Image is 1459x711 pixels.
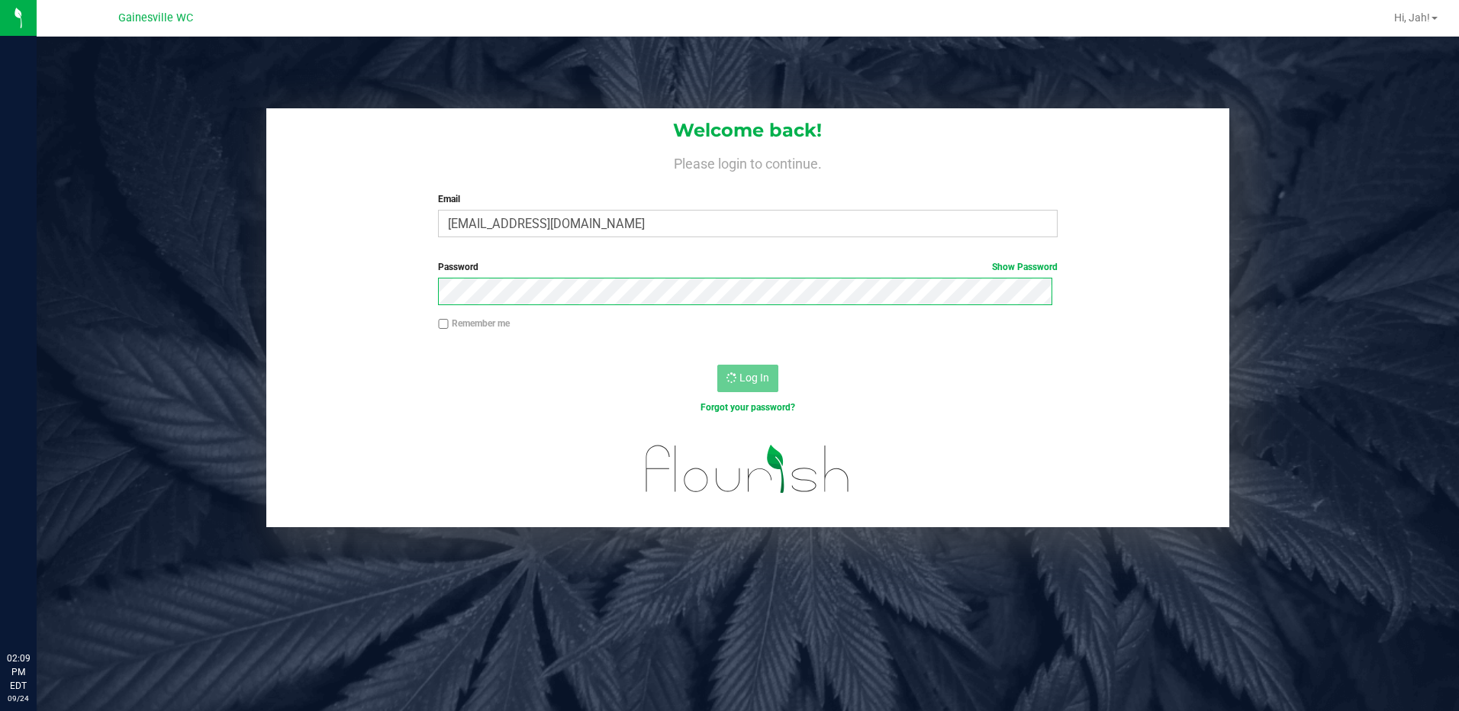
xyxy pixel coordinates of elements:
[739,372,769,384] span: Log In
[992,262,1058,272] a: Show Password
[266,121,1230,140] h1: Welcome back!
[717,365,778,392] button: Log In
[438,262,478,272] span: Password
[118,11,193,24] span: Gainesville WC
[438,317,510,330] label: Remember me
[7,693,30,704] p: 09/24
[438,192,1058,206] label: Email
[701,402,795,413] a: Forgot your password?
[266,153,1230,171] h4: Please login to continue.
[1394,11,1430,24] span: Hi, Jah!
[627,430,868,508] img: flourish_logo.svg
[438,319,449,330] input: Remember me
[7,651,30,693] p: 02:09 PM EDT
